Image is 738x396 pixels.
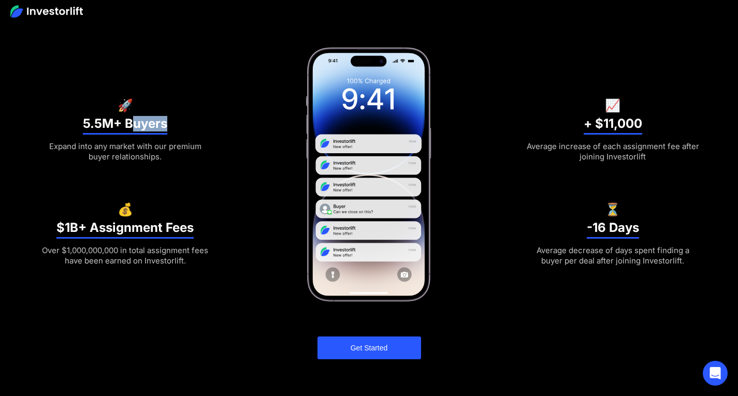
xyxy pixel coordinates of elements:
div: Average increase of each assignment fee after joining Investorlift [525,141,700,162]
h3: + $11,000 [584,116,642,135]
h6: 📈 [605,100,620,111]
h3: 5.5M+ Buyers [83,116,167,135]
div: Over $1,000,000,000 in total assignment fees have been earned on Investorlift. [38,245,213,266]
div: Expand into any market with our premium buyer relationships. [38,141,213,162]
h3: $1B+ Assignment Fees [56,220,194,239]
a: Get Started [317,336,421,359]
h6: ⏳ [605,204,620,215]
h3: -16 Days [587,220,639,239]
div: Average decrease of days spent finding a buyer per deal after joining Investorlift. [525,245,700,266]
h6: 🚀 [118,100,133,111]
div: Open Intercom Messenger [703,361,728,386]
h6: 💰 [118,204,133,215]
